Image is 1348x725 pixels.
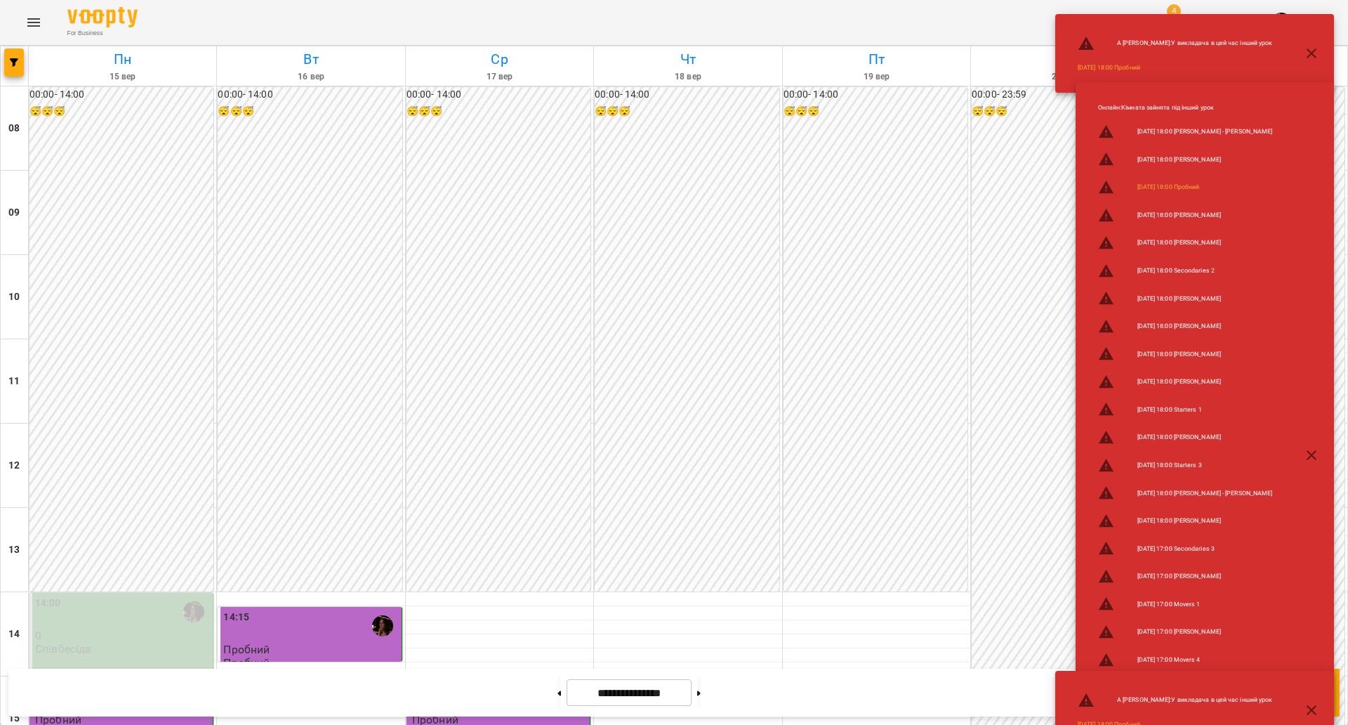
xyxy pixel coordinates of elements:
p: 0 [35,629,210,641]
h6: 00:00 - 14:00 [407,87,590,103]
h6: 00:00 - 23:59 [972,87,1156,103]
h6: 19 вер [785,70,968,84]
label: 14:15 [223,610,249,625]
h6: 😴😴😴 [972,104,1156,119]
h6: 15 вер [31,70,214,84]
span: For Business [67,29,138,38]
img: Voopty Logo [67,7,138,27]
li: [DATE] 18:00 Secondaries 2 [1087,257,1284,285]
h6: 00:00 - 14:00 [29,87,213,103]
h6: Чт [596,48,779,70]
h6: 17 вер [408,70,591,84]
li: [DATE] 18:00 [PERSON_NAME] [1087,340,1284,368]
h6: Сб [973,48,1156,70]
h6: 00:00 - 14:00 [595,87,779,103]
p: Пробний [223,657,270,669]
li: [DATE] 18:00 [PERSON_NAME] [1087,145,1284,174]
h6: 18 вер [596,70,779,84]
h6: Вт [219,48,402,70]
h6: 😴😴😴 [784,104,967,119]
h6: 00:00 - 14:00 [784,87,967,103]
h6: Пн [31,48,214,70]
li: [DATE] 18:00 [PERSON_NAME] [1087,313,1284,341]
li: [DATE] 18:00 [PERSON_NAME] [1087,285,1284,313]
h6: Ср [408,48,591,70]
li: Онлайн : Кімната зайнята під інший урок [1087,98,1284,118]
h6: 09 [8,205,20,221]
li: [DATE] 18:00 [PERSON_NAME] - [PERSON_NAME] [1087,118,1284,146]
li: [DATE] 17:00 Movers 4 [1087,646,1284,674]
h6: 😴😴😴 [29,104,213,119]
h6: 00:00 - 14:00 [218,87,402,103]
h6: 13 [8,542,20,558]
a: [DATE] 18:00 Пробний [1078,63,1140,72]
li: [DATE] 18:00 [PERSON_NAME] [1087,202,1284,230]
li: [DATE] 17:00 [PERSON_NAME] [1087,563,1284,591]
span: Пробний [223,643,270,656]
img: А Катерина Халимендик [372,615,393,636]
h6: Пт [785,48,968,70]
li: А [PERSON_NAME] : У викладача в цей час інший урок [1066,30,1284,58]
li: [DATE] 17:00 [PERSON_NAME] [1087,618,1284,646]
li: А [PERSON_NAME] : У викладача в цей час інший урок [1066,686,1284,714]
li: [DATE] 18:00 [PERSON_NAME] [1087,229,1284,257]
label: 14:00 [35,596,61,611]
li: [DATE] 18:00 [PERSON_NAME] [1087,368,1284,396]
img: А Катерина Халимендик [183,601,204,622]
h6: 10 [8,289,20,305]
h6: 14 [8,627,20,642]
h6: 20 вер [973,70,1156,84]
h6: 11 [8,374,20,389]
li: [DATE] 18:00 [PERSON_NAME] - [PERSON_NAME] [1087,479,1284,507]
h6: 08 [8,121,20,136]
button: Menu [17,6,51,39]
li: [DATE] 18:00 Starters 3 [1087,452,1284,480]
h6: 16 вер [219,70,402,84]
h6: 12 [8,458,20,473]
li: [DATE] 18:00 Starters 1 [1087,396,1284,424]
h6: 😴😴😴 [595,104,779,119]
span: 4 [1167,4,1181,18]
a: [DATE] 18:00 Пробний [1137,183,1200,192]
li: [DATE] 17:00 Movers 1 [1087,590,1284,618]
h6: 😴😴😴 [218,104,402,119]
li: [DATE] 18:00 [PERSON_NAME] [1087,507,1284,535]
li: [DATE] 18:00 [PERSON_NAME] [1087,424,1284,452]
p: Співбесіда [35,643,91,655]
li: [DATE] 17:00 Secondaries 3 [1087,535,1284,563]
h6: 😴😴😴 [407,104,590,119]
